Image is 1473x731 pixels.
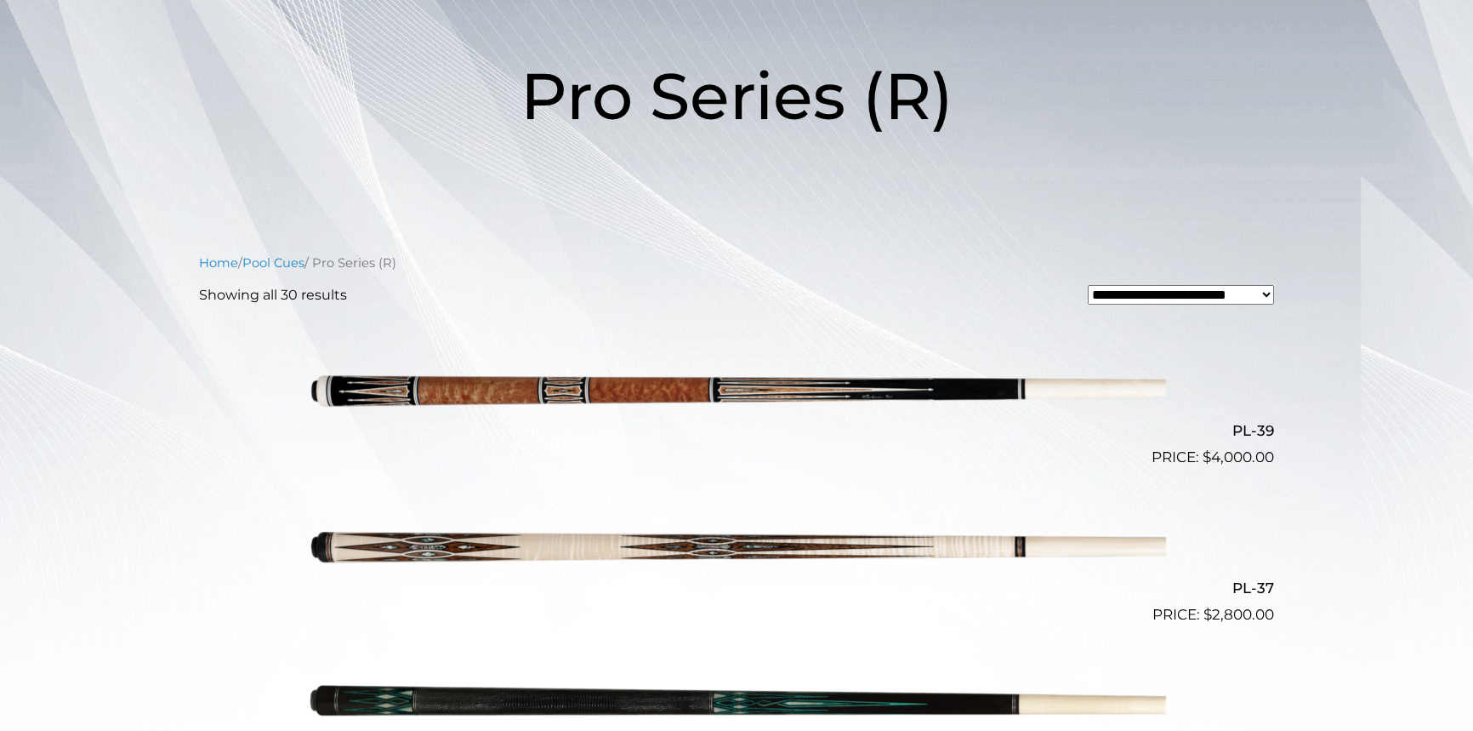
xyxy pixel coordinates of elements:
a: PL-39 $4,000.00 [199,319,1274,469]
img: PL-37 [307,476,1166,619]
nav: Breadcrumb [199,254,1274,272]
a: PL-37 $2,800.00 [199,476,1274,625]
h2: PL-39 [199,415,1274,447]
span: Pro Series (R) [520,56,953,135]
bdi: 4,000.00 [1203,448,1274,465]
img: PL-39 [307,319,1166,462]
a: Home [199,255,238,271]
select: Shop order [1088,285,1274,305]
span: $ [1203,448,1211,465]
span: $ [1203,606,1212,623]
bdi: 2,800.00 [1203,606,1274,623]
p: Showing all 30 results [199,285,347,306]
h2: PL-37 [199,572,1274,603]
a: Pool Cues [242,255,304,271]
